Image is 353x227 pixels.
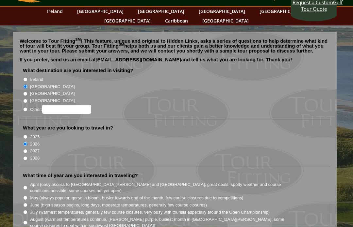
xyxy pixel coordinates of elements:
[162,16,191,26] a: Caribbean
[30,77,43,83] label: Ireland
[30,141,40,148] label: 2026
[44,7,66,16] a: Ireland
[30,182,293,194] label: April (easy access to [GEOGRAPHIC_DATA][PERSON_NAME] and [GEOGRAPHIC_DATA], great deals, spotty w...
[20,39,330,53] p: Welcome to Tour Fitting ! This feature, unique and original to Hidden Links, asks a series of que...
[74,7,127,16] a: [GEOGRAPHIC_DATA]
[30,195,243,202] label: May (always popular, gorse in bloom, busier towards end of the month, few course closures due to ...
[30,202,207,209] label: June (high season begins, long days, moderate temperatures, generally few course closures)
[30,155,40,162] label: 2028
[42,105,91,114] input: Other:
[199,16,252,26] a: [GEOGRAPHIC_DATA]
[75,38,81,42] sup: SM
[195,7,248,16] a: [GEOGRAPHIC_DATA]
[23,125,113,131] label: What year are you looking to travel in?
[30,91,75,97] label: [GEOGRAPHIC_DATA]
[23,173,138,179] label: What time of year are you interested in traveling?
[23,68,133,74] label: What destination are you interested in visiting?
[135,7,188,16] a: [GEOGRAPHIC_DATA]
[119,43,124,47] sup: SM
[256,7,309,16] a: [GEOGRAPHIC_DATA]
[101,16,154,26] a: [GEOGRAPHIC_DATA]
[30,148,40,155] label: 2027
[20,57,330,67] p: If you prefer, send us an email at and tell us what you are looking for. Thank you!
[96,57,181,63] a: [EMAIL_ADDRESS][DOMAIN_NAME]
[30,105,91,114] label: Other:
[30,98,75,104] label: [GEOGRAPHIC_DATA]
[30,209,270,216] label: July (warmest temperatures, generally few course closures, very busy with tourists especially aro...
[30,84,75,90] label: [GEOGRAPHIC_DATA]
[30,134,40,141] label: 2025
